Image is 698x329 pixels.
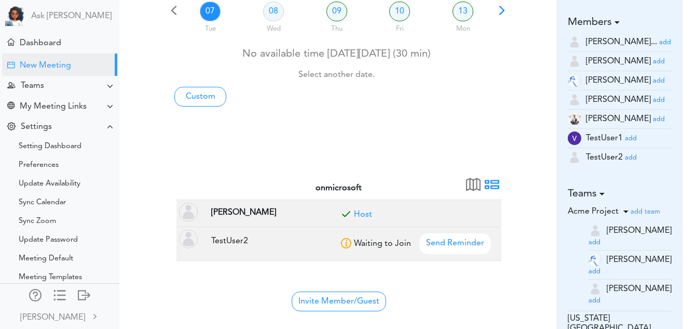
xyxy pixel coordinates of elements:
[243,20,304,34] div: Wed
[432,20,494,34] div: Mon
[21,122,52,132] div: Settings
[7,102,15,112] div: Share Meeting Link
[19,275,82,280] div: Meeting Templates
[306,20,367,34] div: Thu
[179,230,198,248] span: TestUser2(vidyap1601@gmail.com, QA at La Paz, Bolivia)
[53,289,66,299] div: Show only icons
[179,230,198,248] img: image
[625,153,637,162] a: add
[263,2,284,21] a: 08
[167,7,181,21] span: Previous 7 days
[653,115,665,123] a: add
[588,296,600,305] a: add
[588,282,602,296] img: user-off.png
[5,5,26,26] img: Powered by TEAMCAL AI
[389,2,410,21] a: 10
[7,122,16,132] div: Change Settings
[354,240,411,248] span: Waiting to Join
[588,268,600,275] small: add
[568,151,581,164] img: user-off.png
[653,97,665,103] small: add
[7,38,15,46] div: Home
[653,57,665,65] a: add
[653,58,665,65] small: add
[568,16,672,29] h5: Members
[19,200,66,205] div: Sync Calendar
[588,239,600,246] small: add
[419,233,491,254] span: Send Reminder
[19,144,81,149] div: Setting Dashboard
[179,203,198,221] img: Vidya Pamidi(Vidya@teamcaladi.onmicrosoft.com, Employee at New York, NY, US)
[495,7,509,21] span: Next 7 days
[653,96,665,104] a: add
[586,115,651,123] span: [PERSON_NAME]
[338,238,354,254] span: Free time not available
[242,49,431,80] span: No available time [DATE][DATE] (30 min)
[20,38,61,48] div: Dashboard
[19,238,78,243] div: Update Password
[588,267,600,275] a: add
[588,253,602,267] img: 9k=
[586,76,651,85] span: [PERSON_NAME]
[568,90,672,110] li: Employee (mia@teamcaladi.onmicrosoft.com)
[631,208,660,215] small: add team
[453,2,473,21] a: 13
[659,39,671,46] small: add
[653,116,665,123] small: add
[588,221,672,251] li: mia@teamcaladi.onmicrosoft.com
[625,154,637,161] small: add
[568,207,619,216] span: Acme Project
[588,251,672,280] li: raj@teamcaladi.onmicrosoft.com
[586,134,623,142] span: TestUser1
[653,77,665,84] small: add
[200,2,221,21] a: 07
[568,131,581,145] img: AgAAAABJRU5ErkJggg==
[588,280,672,308] li: vidya@teamcaladi.onmicrosoft.com
[31,11,112,21] a: Ask [PERSON_NAME]
[568,55,581,68] img: user-off.png
[209,204,279,219] span: Employee at New York, NY, US
[29,289,42,299] div: Manage Members and Externals
[568,74,581,87] img: 9k=
[7,61,15,69] div: Creating Meeting
[568,110,672,129] li: Employee (rajlal@live.com)
[568,35,581,49] img: user-off.png
[298,71,375,79] small: Select another date.
[316,184,362,192] strong: onmicrosoft
[568,188,672,200] h5: Teams
[19,181,80,187] div: Update Availability
[354,210,372,219] a: Included for meeting
[631,207,660,216] a: add team
[78,289,90,299] div: Log out
[369,20,431,34] div: Fri
[180,20,241,34] div: Tue
[568,71,672,90] li: Employee (raj@teamcaladi.onmicrosoft.com)
[326,2,347,21] a: 09
[21,81,44,91] div: Teams
[568,129,672,148] li: QA (pamidividya1998@gmail.com)
[1,305,118,328] a: [PERSON_NAME]
[659,38,671,46] a: add
[211,208,276,217] strong: [PERSON_NAME]
[20,311,85,324] div: [PERSON_NAME]
[607,256,672,264] span: [PERSON_NAME]
[607,226,672,234] span: [PERSON_NAME]
[568,33,672,52] li: Home Calendar (torajlal1@gmail.com)
[20,61,71,71] div: New Meeting
[568,52,672,71] li: Employee (bhavi@teamcaladi.onmicrosoft.com)
[586,57,651,65] span: [PERSON_NAME]
[586,153,623,162] span: TestUser2
[568,112,581,126] img: jcnyd2OpUGyqwAAAABJRU5ErkJggg==
[588,297,600,304] small: add
[607,285,672,293] span: [PERSON_NAME]
[292,292,386,311] span: Invite Member/Guest to join your Group Free Time Calendar
[568,93,581,107] img: user-off.png
[19,163,59,168] div: Preferences
[568,148,672,167] li: QA (vidyap1601@gmail.com)
[653,76,665,85] a: add
[338,209,354,225] span: Included for meeting
[625,134,637,142] a: add
[174,87,226,107] a: Custom
[209,233,251,248] span: QA at La Paz, Bolivia
[588,224,602,238] img: user-off.png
